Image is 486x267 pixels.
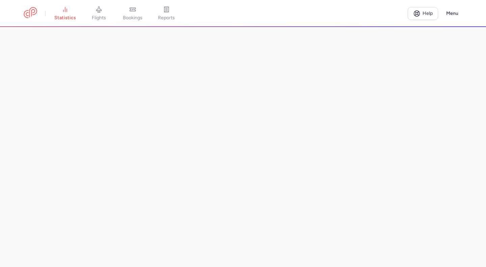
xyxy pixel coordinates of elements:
span: Help [423,11,433,16]
span: reports [158,15,175,21]
button: Menu [442,7,462,20]
a: CitizenPlane red outlined logo [24,7,37,20]
span: statistics [54,15,76,21]
a: reports [150,6,183,21]
a: Help [408,7,438,20]
a: bookings [116,6,150,21]
a: statistics [48,6,82,21]
span: bookings [123,15,142,21]
a: flights [82,6,116,21]
span: flights [92,15,106,21]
